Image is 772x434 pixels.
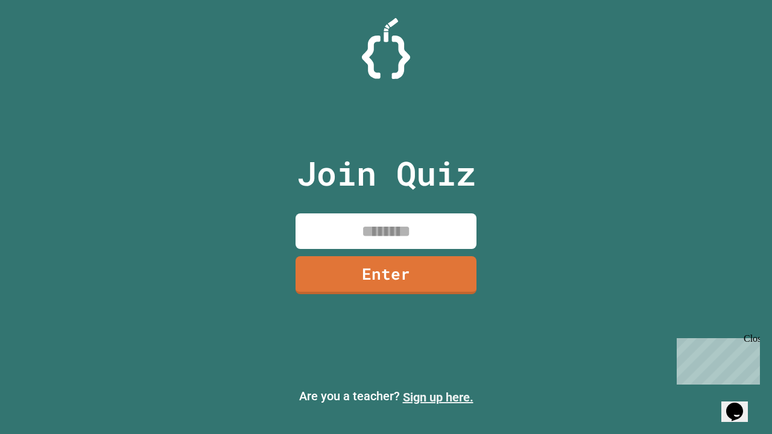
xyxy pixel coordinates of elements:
img: Logo.svg [362,18,410,79]
p: Are you a teacher? [10,387,762,406]
iframe: chat widget [721,386,760,422]
div: Chat with us now!Close [5,5,83,77]
p: Join Quiz [297,148,476,198]
a: Enter [296,256,476,294]
a: Sign up here. [403,390,473,404]
iframe: chat widget [672,333,760,385]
